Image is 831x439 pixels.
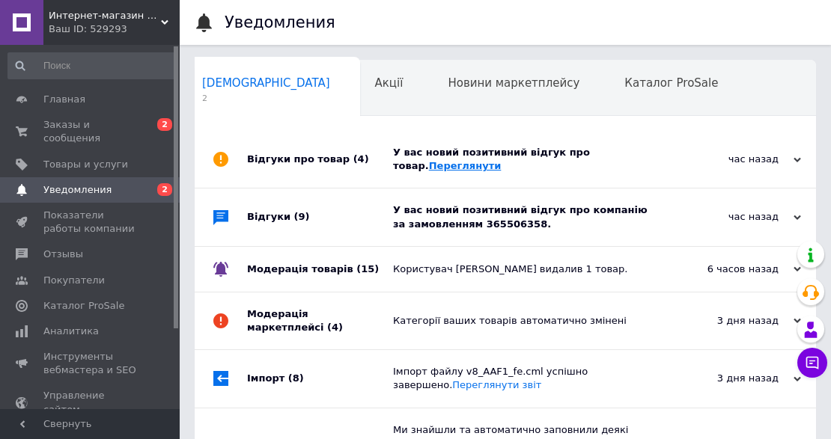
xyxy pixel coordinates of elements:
div: час назад [651,153,801,166]
span: (9) [294,211,310,222]
span: Показатели работы компании [43,209,138,236]
div: час назад [651,210,801,224]
span: Товары и услуги [43,158,128,171]
span: (8) [288,372,304,384]
span: Отзывы [43,248,83,261]
span: 2 [202,93,330,104]
span: Акції [375,76,404,90]
a: Переглянути [429,160,502,171]
span: (4) [353,153,369,165]
span: (4) [327,322,343,333]
div: Імпорт файлу v8_AAF1_fe.cml успішно завершено. [393,365,651,392]
input: Поиск [7,52,177,79]
span: Уведомления [43,183,112,197]
div: 3 дня назад [651,314,801,328]
a: Переглянути звіт [452,379,541,390]
div: Імпорт [247,350,393,407]
span: Главная [43,93,85,106]
h1: Уведомления [225,13,335,31]
div: Модерація маркетплейсі [247,292,393,349]
div: Користувач [PERSON_NAME] видалив 1 товар. [393,263,651,276]
div: Ваш ID: 529293 [49,22,180,36]
span: (15) [356,263,379,274]
span: Каталог ProSale [43,299,124,313]
span: Каталог ProSale [624,76,718,90]
div: 6 часов назад [651,263,801,276]
span: Заказы и сообщения [43,118,138,145]
button: Чат с покупателем [797,348,827,378]
div: Відгуки [247,188,393,245]
div: Відгуки про товар [247,131,393,188]
span: Покупатели [43,274,105,287]
span: [DEMOGRAPHIC_DATA] [202,76,330,90]
div: Модерація товарів [247,247,393,292]
div: У вас новий позитивний відгук про товар. [393,146,651,173]
span: 2 [157,118,172,131]
span: Новини маркетплейсу [448,76,579,90]
span: Управление сайтом [43,389,138,416]
span: Интернет-магазин "Мир Чистоты" [49,9,161,22]
div: У вас новий позитивний відгук про компанію за замовленням 365506358. [393,203,651,230]
div: Категорії ваших товарів автоматично змінені [393,314,651,328]
div: 3 дня назад [651,372,801,385]
span: Инструменты вебмастера и SEO [43,350,138,377]
span: 2 [157,183,172,196]
span: Аналитика [43,325,99,338]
